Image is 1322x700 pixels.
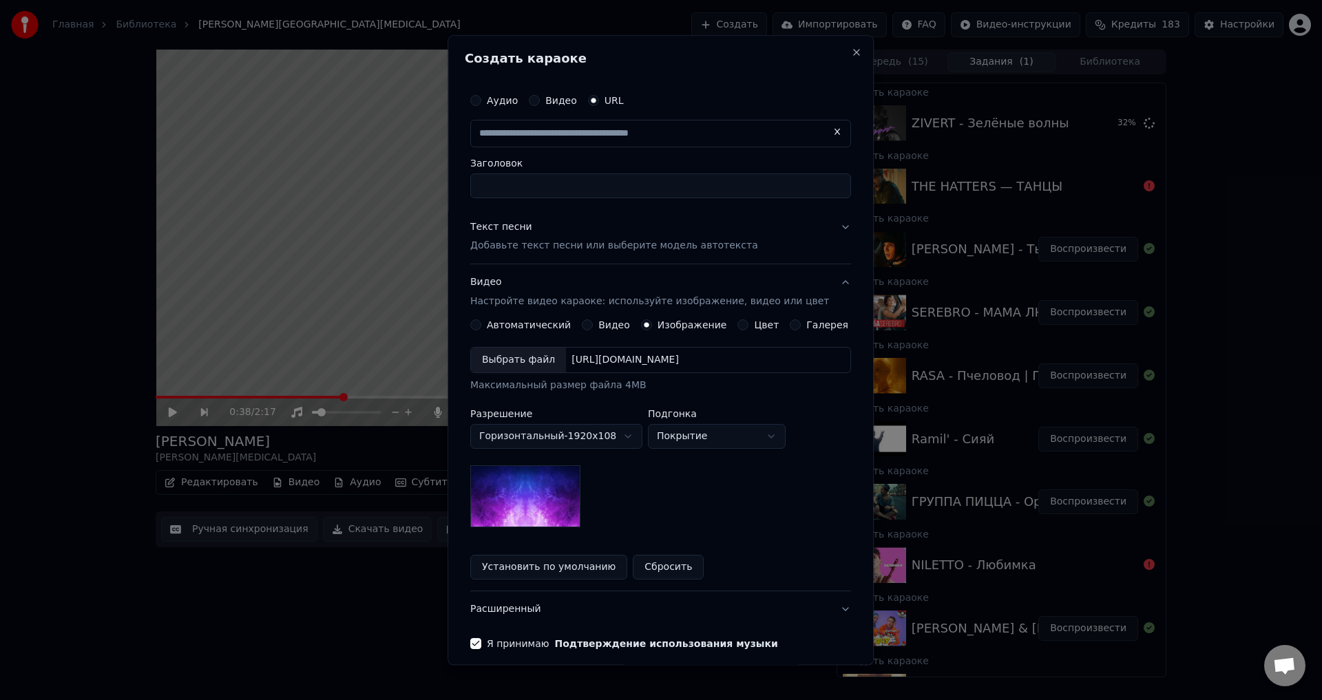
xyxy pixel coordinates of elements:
label: Изображение [658,321,727,330]
button: Установить по умолчанию [470,555,627,580]
div: Видео [470,276,829,309]
label: Заголовок [470,158,851,168]
button: ВидеоНастройте видео караоке: используйте изображение, видео или цвет [470,265,851,320]
div: ВидеоНастройте видео караоке: используйте изображение, видео или цвет [470,320,851,591]
button: Текст песниДобавьте текст песни или выберите модель автотекста [470,209,851,264]
div: Максимальный размер файла 4MB [470,379,851,393]
div: Выбрать файл [471,348,566,373]
p: Добавьте текст песни или выберите модель автотекста [470,240,758,253]
h2: Создать караоке [465,52,857,65]
button: Расширенный [470,592,851,628]
label: Цвет [755,321,779,330]
div: Текст песни [470,220,532,234]
label: Видео [598,321,630,330]
button: Сбросить [633,555,704,580]
p: Настройте видео караоке: используйте изображение, видео или цвет [470,295,829,309]
label: Разрешение [470,410,642,419]
label: Аудио [487,96,518,105]
label: URL [605,96,624,105]
label: Я принимаю [487,639,778,649]
label: Галерея [807,321,849,330]
label: Видео [545,96,577,105]
label: Подгонка [648,410,786,419]
label: Автоматический [487,321,571,330]
button: Я принимаю [555,639,778,649]
div: [URL][DOMAIN_NAME] [566,354,684,368]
